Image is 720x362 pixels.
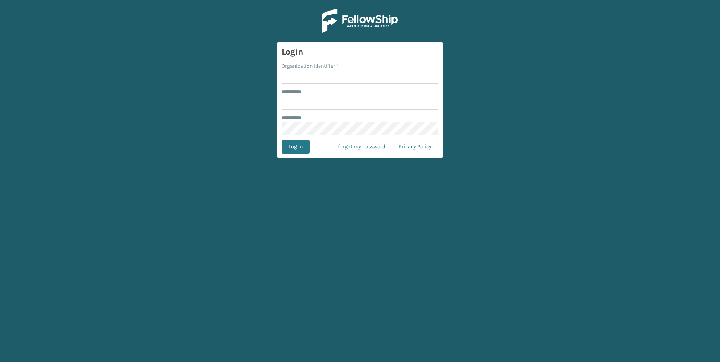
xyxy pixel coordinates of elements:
[282,62,339,70] label: Organization Identifier
[322,9,398,33] img: Logo
[392,140,438,154] a: Privacy Policy
[282,140,310,154] button: Log In
[328,140,392,154] a: I forgot my password
[282,46,438,58] h3: Login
